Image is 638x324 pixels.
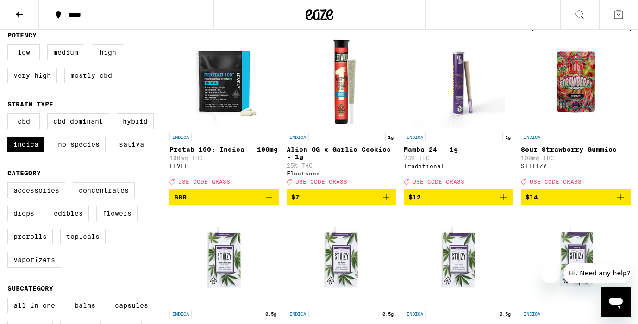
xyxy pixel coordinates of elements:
[7,229,53,244] label: Prerolls
[413,36,505,128] img: Traditional - Mamba 24 - 1g
[530,212,622,305] img: STIIIZY - OG - Watermelon Z - 0.5g
[521,36,631,189] a: Open page for Sour Strawberry Gummies from STIIIZY
[404,133,426,141] p: INDICA
[521,155,631,161] p: 100mg THC
[263,310,279,318] p: 0.5g
[169,163,279,169] div: LEVEL
[521,133,543,141] p: INDICA
[287,36,396,189] a: Open page for Alien OG x Garlic Cookies - 1g from Fleetwood
[525,193,538,201] span: $14
[60,229,106,244] label: Topicals
[408,193,421,201] span: $12
[404,155,513,161] p: 23% THC
[109,298,154,313] label: Capsules
[47,44,84,60] label: Medium
[295,212,388,305] img: STIIIZY - OG - OG Kush - 0.5g
[73,182,135,198] label: Concentrates
[287,189,396,205] button: Add to bag
[413,179,464,185] span: USE CODE GRASS
[287,170,396,176] div: Fleetwood
[169,310,192,318] p: INDICA
[174,193,187,201] span: $80
[563,263,631,283] iframe: Message from company
[7,100,53,108] legend: Strain Type
[530,36,622,128] img: STIIIZY - Sour Strawberry Gummies
[404,189,513,205] button: Add to bag
[521,189,631,205] button: Add to bag
[7,44,40,60] label: Low
[404,146,513,153] p: Mamba 24 - 1g
[178,212,271,305] img: STIIIZY - OG - King Louis XIII - 0.5g
[64,68,118,83] label: Mostly CBD
[169,36,279,189] a: Open page for Protab 100: Indica - 100mg from LEVEL
[169,146,279,153] p: Protab 100: Indica - 100mg
[541,265,560,283] iframe: Close message
[295,179,347,185] span: USE CODE GRASS
[7,31,37,39] legend: Potency
[7,298,61,313] label: All-In-One
[287,133,309,141] p: INDICA
[385,133,396,141] p: 1g
[521,163,631,169] div: STIIIZY
[601,287,631,317] iframe: Button to launch messaging window
[169,155,279,161] p: 100mg THC
[413,212,505,305] img: STIIIZY - OG - SFV OG - 0.5g
[178,179,230,185] span: USE CODE GRASS
[287,162,396,168] p: 25% THC
[169,189,279,205] button: Add to bag
[7,182,65,198] label: Accessories
[404,163,513,169] div: Traditional
[7,285,53,292] legend: Subcategory
[404,310,426,318] p: INDICA
[7,68,57,83] label: Very High
[521,146,631,153] p: Sour Strawberry Gummies
[178,36,271,128] img: LEVEL - Protab 100: Indica - 100mg
[52,137,106,152] label: No Species
[502,133,513,141] p: 1g
[7,206,40,221] label: Drops
[7,252,61,268] label: Vaporizers
[92,44,124,60] label: High
[48,206,89,221] label: Edibles
[404,36,513,189] a: Open page for Mamba 24 - 1g from Traditional
[7,137,44,152] label: Indica
[380,310,396,318] p: 0.5g
[291,193,300,201] span: $7
[96,206,138,221] label: Flowers
[287,146,396,161] p: Alien OG x Garlic Cookies - 1g
[69,298,101,313] label: Balms
[169,133,192,141] p: INDICA
[117,113,154,129] label: Hybrid
[287,310,309,318] p: INDICA
[47,113,109,129] label: CBD Dominant
[7,169,41,177] legend: Category
[497,310,513,318] p: 0.5g
[295,36,388,128] img: Fleetwood - Alien OG x Garlic Cookies - 1g
[7,113,40,129] label: CBD
[113,137,150,152] label: Sativa
[521,310,543,318] p: INDICA
[530,179,582,185] span: USE CODE GRASS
